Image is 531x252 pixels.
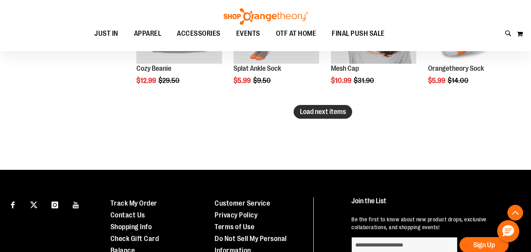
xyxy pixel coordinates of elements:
span: EVENTS [236,25,260,42]
span: $5.99 [233,77,252,85]
span: OTF AT HOME [276,25,316,42]
a: JUST IN [86,25,126,43]
a: Visit our Facebook page [6,197,20,211]
a: Privacy Policy [215,211,257,219]
a: Visit our X page [27,197,41,211]
a: Visit our Youtube page [69,197,83,211]
a: Orangetheory Sock [428,64,484,72]
a: ACCESSORIES [169,25,228,42]
a: Splat Ankle Sock [233,64,281,72]
span: $5.99 [428,77,446,85]
span: APPAREL [134,25,162,42]
span: $31.90 [354,77,375,85]
span: $14.00 [448,77,470,85]
a: Track My Order [110,199,157,207]
a: APPAREL [126,25,169,43]
span: $29.50 [158,77,181,85]
span: $10.99 [331,77,353,85]
a: FINAL PUSH SALE [324,25,393,43]
a: Contact Us [110,211,145,219]
span: Sign Up [473,241,495,249]
span: Load next items [300,108,346,116]
a: OTF AT HOME [268,25,324,43]
button: Hello, have a question? Let’s chat. [497,220,519,242]
a: EVENTS [228,25,268,43]
span: FINAL PUSH SALE [332,25,385,42]
p: Be the first to know about new product drops, exclusive collaborations, and shopping events! [351,215,516,231]
h4: Join the List [351,197,516,212]
a: Customer Service [215,199,270,207]
a: Terms of Use [215,223,254,231]
span: JUST IN [94,25,118,42]
img: Twitter [30,201,37,208]
a: Visit our Instagram page [48,197,62,211]
a: Cozy Beanie [136,64,171,72]
img: Shop Orangetheory [222,8,309,25]
a: Shopping Info [110,223,152,231]
a: Mesh Cap [331,64,359,72]
button: Back To Top [507,205,523,221]
button: Load next items [294,105,352,119]
span: $12.99 [136,77,157,85]
span: $9.50 [253,77,272,85]
span: ACCESSORIES [177,25,220,42]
